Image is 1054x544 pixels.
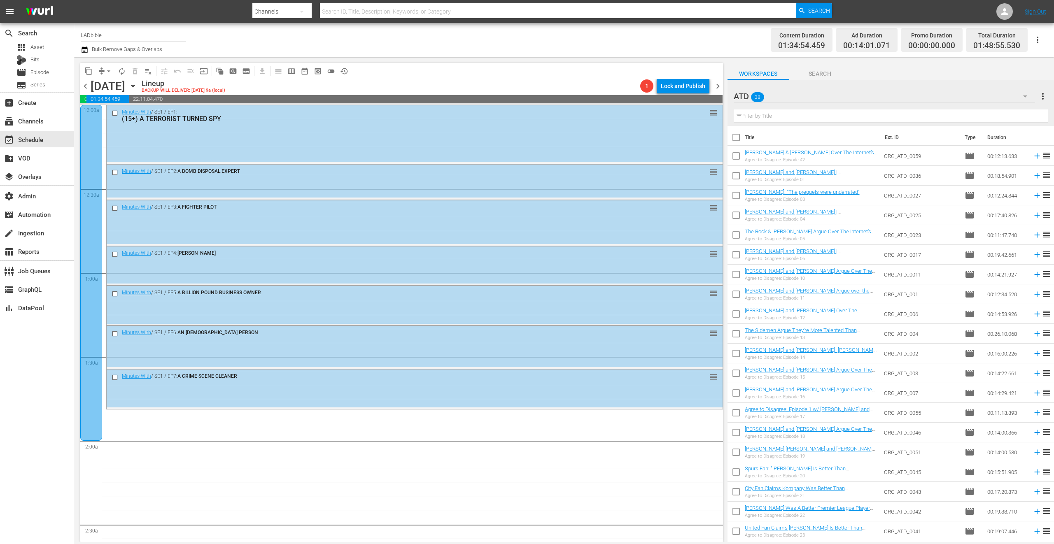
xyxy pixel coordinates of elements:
span: reorder [709,372,718,381]
span: auto_awesome_motion_outlined [216,67,224,75]
div: [DATE] [91,79,125,93]
div: Ad Duration [843,30,890,41]
span: reorder [1042,486,1052,496]
a: The Rock & [PERSON_NAME] Argue Over The Internet's Biggest Debates [745,228,874,241]
td: 00:18:54.901 [984,166,1029,186]
span: Episode [965,171,975,181]
button: reorder [709,108,718,116]
span: Episode [30,68,49,77]
span: [PERSON_NAME] [177,250,216,256]
a: The Sidemen Argue They're More Talented Than MrBeast [745,327,860,339]
span: reorder [709,329,718,338]
img: ans4CAIJ8jUAAAAAAAAAAAAAAAAAAAAAAAAgQb4GAAAAAAAAAAAAAAAAAAAAAAAAJMjXAAAAAAAAAAAAAAAAAAAAAAAAgAT5G... [20,2,59,21]
td: 00:12:24.844 [984,186,1029,205]
span: Channels [4,116,14,126]
span: reorder [1042,407,1052,417]
td: ORG_ATD_0025 [881,205,961,225]
div: Agree to Disagree: Episode 20 [745,473,878,479]
div: / SE1 / EP2: [122,168,675,174]
a: [PERSON_NAME] and [PERSON_NAME] | [PERSON_NAME] and [PERSON_NAME] [745,209,841,221]
span: A FIGHTER PILOT [177,204,217,210]
a: City Fan Claims Kompany Was Better Than [PERSON_NAME] [745,485,848,498]
span: Episode [965,210,975,220]
span: Episode [965,250,975,260]
span: reorder [1042,388,1052,398]
span: reorder [1042,447,1052,457]
td: ORG_ATD_0036 [881,166,961,186]
span: Day Calendar View [269,63,285,79]
span: arrow_drop_down [105,67,113,75]
span: View Backup [311,65,324,78]
a: [PERSON_NAME]: "The prequels were underrated" [745,189,860,195]
td: 00:17:20.873 [984,482,1029,502]
span: content_copy [84,67,93,75]
button: Search [796,3,832,18]
span: Bits [30,56,40,64]
span: Reports [4,247,14,257]
span: Ingestion [4,228,14,238]
svg: Add to Schedule [1033,230,1042,239]
span: Clear Lineup [142,65,155,78]
span: AN [DEMOGRAPHIC_DATA] PERSON [177,330,258,335]
span: 00:14:01.071 [843,41,890,51]
span: Episode [965,151,975,161]
div: Content Duration [778,30,825,41]
div: Lock and Publish [661,79,705,93]
a: Sign Out [1025,8,1046,15]
span: Asset [16,42,26,52]
button: reorder [709,329,718,337]
span: playlist_remove_outlined [144,67,152,75]
span: reorder [1042,210,1052,220]
div: Agree to Disagree: Episode 10 [745,276,878,281]
span: Episode [965,289,975,299]
span: Episode [965,487,975,497]
td: 00:26:10.068 [984,324,1029,344]
div: Lineup [142,79,225,88]
span: Refresh All Search Blocks [210,63,226,79]
span: reorder [1042,328,1052,338]
span: Episode [965,388,975,398]
svg: Add to Schedule [1033,408,1042,417]
a: Minutes With [122,168,151,174]
span: Workspaces [728,69,789,79]
td: ORG_ATD_003 [881,363,961,383]
div: Agree to Disagree: Episode 14 [745,355,878,360]
span: Download as CSV [253,63,269,79]
span: reorder [1042,467,1052,477]
div: Agree to Disagree: Episode 12 [745,315,878,321]
td: 00:12:13.633 [984,146,1029,166]
td: ORG_ATD_0027 [881,186,961,205]
td: ORG_ATD_0042 [881,502,961,521]
span: 00:00:00.000 [908,41,955,51]
span: DataPool [4,303,14,313]
th: Title [745,126,880,149]
span: Search [4,28,14,38]
td: ORG_ATD_0046 [881,423,961,442]
svg: Add to Schedule [1033,250,1042,259]
span: preview_outlined [314,67,322,75]
span: reorder [1042,269,1052,279]
td: ORG_ATD_0011 [881,265,961,284]
svg: Add to Schedule [1033,507,1042,516]
th: Duration [982,126,1032,149]
span: 00:14:01.071 [80,95,86,103]
span: Episode [965,368,975,378]
div: Promo Duration [908,30,955,41]
a: Minutes With [122,109,151,115]
svg: Add to Schedule [1033,448,1042,457]
span: autorenew_outlined [118,67,126,75]
span: pageview_outlined [229,67,237,75]
span: reorder [1042,170,1052,180]
span: 22:11:04.470 [129,95,723,103]
svg: Add to Schedule [1033,211,1042,220]
span: Bulk Remove Gaps & Overlaps [91,46,162,52]
a: [PERSON_NAME] and [PERSON_NAME] Argue Over The Internet's Biggest Debates [745,386,875,399]
a: Spurs Fan: "[PERSON_NAME] Is Better Than [PERSON_NAME]" [745,465,849,478]
span: reorder [1042,506,1052,516]
td: ORG_ATD_006 [881,304,961,324]
span: Episode [965,428,975,437]
th: Ext. ID [880,126,960,149]
span: reorder [709,289,718,298]
span: more_vert [1038,91,1048,101]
